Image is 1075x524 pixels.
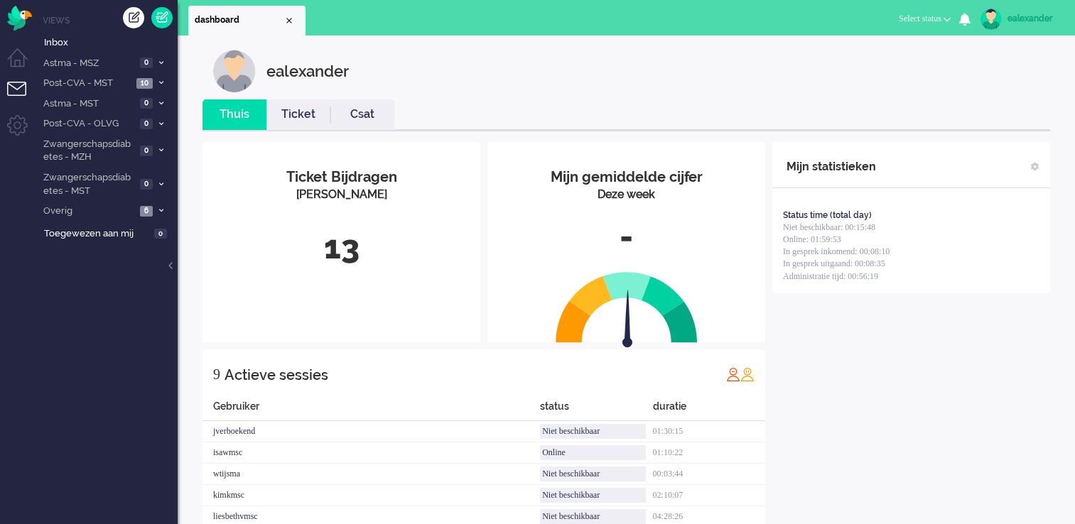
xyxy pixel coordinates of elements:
[195,14,283,26] span: dashboard
[7,115,39,147] li: Admin menu
[7,6,32,31] img: flow_omnibird.svg
[330,107,394,123] a: Csat
[330,99,394,130] li: Csat
[556,271,698,343] img: semi_circle.svg
[202,464,540,485] div: wtijsma
[41,34,178,50] a: Inbox
[202,99,266,130] li: Thuis
[890,4,959,36] li: Select status
[899,13,941,23] span: Select status
[540,509,645,524] div: Niet beschikbaar
[653,485,765,506] div: 02:10:07
[981,9,1002,30] img: avatar
[7,82,39,114] li: Tickets menu
[266,50,349,92] div: ealexander
[266,107,330,123] a: Ticket
[41,57,136,70] span: Astma - MSZ
[202,399,540,421] div: Gebruiker
[540,424,645,439] div: Niet beschikbaar
[140,206,153,217] span: 6
[202,442,540,464] div: isawmsc
[41,225,178,241] a: Toegewezen aan mij 0
[498,214,755,261] div: -
[653,421,765,442] div: 01:30:15
[266,99,330,130] li: Ticket
[225,361,328,389] div: Actieve sessies
[140,146,153,156] span: 0
[213,360,220,388] div: 9
[726,367,740,381] img: profile_red.svg
[783,209,872,222] div: Status time (total day)
[283,15,295,26] div: Close tab
[653,399,765,421] div: duratie
[890,9,959,29] button: Select status
[202,421,540,442] div: jverboekend
[653,464,765,485] div: 00:03:44
[140,119,153,129] span: 0
[140,58,153,68] span: 0
[44,227,150,241] span: Toegewezen aan mij
[43,14,178,26] li: Views
[188,6,306,36] li: Dashboard
[151,7,173,28] a: Quick Ticket
[41,171,136,197] span: Zwangerschapsdiabetes - MST
[213,224,470,271] div: 13
[787,153,876,181] div: Mijn statistieken
[498,187,755,203] div: Deze week
[740,367,755,381] img: profile_orange.svg
[1008,11,1061,26] div: ealexander
[540,488,645,503] div: Niet beschikbaar
[140,179,153,190] span: 0
[213,167,470,187] div: Ticket Bijdragen
[154,229,167,239] span: 0
[7,9,32,20] a: Omnidesk
[41,138,136,164] span: Zwangerschapsdiabetes - MZH
[41,204,136,218] span: Overig
[202,107,266,123] a: Thuis
[978,9,1061,30] a: ealexander
[783,222,890,281] span: Niet beschikbaar: 00:15:48 Online: 01:59:53 In gesprek inkomend: 00:08:10 In gesprek uitgaand: 00...
[202,485,540,506] div: kimkmsc
[597,290,658,351] img: arrow.svg
[653,442,765,464] div: 01:10:22
[213,50,256,92] img: customer.svg
[540,399,652,421] div: status
[136,78,153,89] span: 10
[540,466,645,481] div: Niet beschikbaar
[140,98,153,109] span: 0
[498,167,755,187] div: Mijn gemiddelde cijfer
[41,77,132,90] span: Post-CVA - MST
[44,36,178,50] span: Inbox
[41,97,136,111] span: Astma - MST
[540,445,645,460] div: Online
[123,7,144,28] div: Creëer ticket
[213,187,470,203] div: [PERSON_NAME]
[7,48,39,80] li: Dashboard menu
[41,117,136,131] span: Post-CVA - OLVG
